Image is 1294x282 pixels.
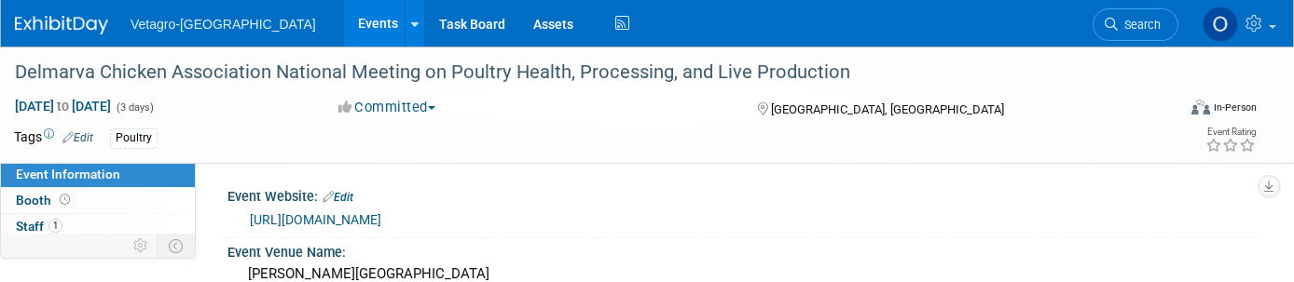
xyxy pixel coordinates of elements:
[1093,8,1178,41] a: Search
[1,188,195,213] a: Booth
[14,128,93,149] td: Tags
[131,17,316,32] span: Vetagro-[GEOGRAPHIC_DATA]
[125,234,158,258] td: Personalize Event Tab Strip
[1118,18,1161,32] span: Search
[14,98,112,114] span: [DATE] [DATE]
[323,191,353,204] a: Edit
[158,234,196,258] td: Toggle Event Tabs
[48,219,62,233] span: 1
[8,56,1150,89] div: Delmarva Chicken Association National Meeting on Poultry Health, Processing, and Live Production
[1073,97,1257,125] div: Event Format
[227,182,1257,207] div: Event Website:
[16,167,120,181] span: Event Information
[1,214,195,239] a: Staff1
[1205,128,1256,137] div: Event Rating
[15,16,108,34] img: ExhibitDay
[16,193,74,208] span: Booth
[1203,7,1238,42] img: OliviaM Last
[110,128,158,148] div: Poultry
[1191,100,1210,114] img: Format-Inperson.png
[56,193,74,207] span: Booth not reserved yet
[332,98,443,117] button: Committed
[227,238,1257,262] div: Event Venue Name:
[62,131,93,144] a: Edit
[16,219,62,234] span: Staff
[115,101,154,114] span: (3 days)
[771,102,1004,116] span: [GEOGRAPHIC_DATA], [GEOGRAPHIC_DATA]
[54,99,72,114] span: to
[1213,101,1257,114] div: In-Person
[250,212,381,227] a: [URL][DOMAIN_NAME]
[1,162,195,187] a: Event Information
